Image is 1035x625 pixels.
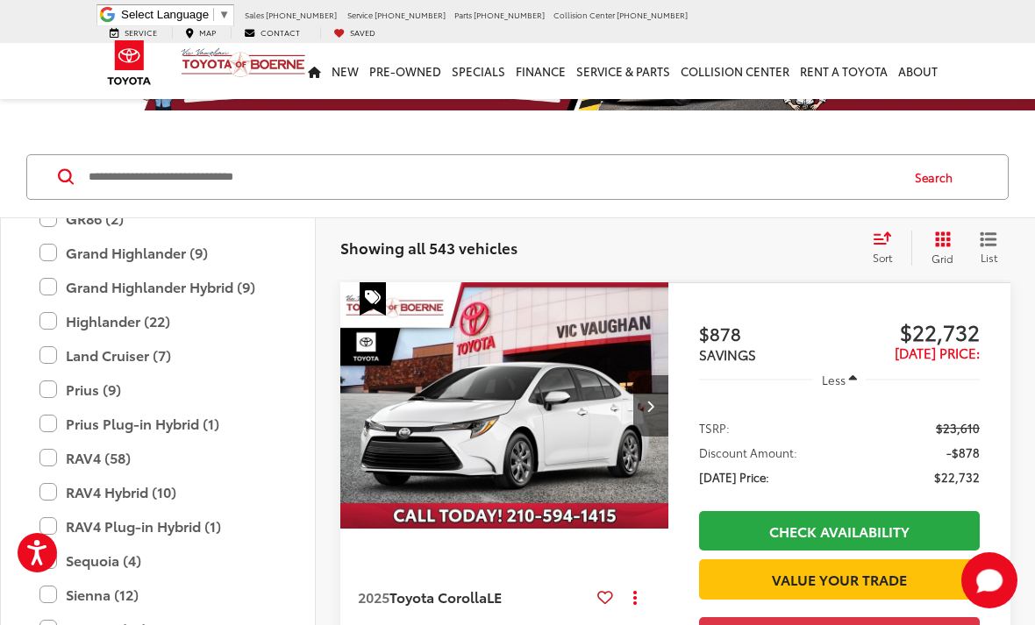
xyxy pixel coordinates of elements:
a: Service & Parts: Opens in a new tab [571,43,675,99]
button: Search [898,155,978,199]
a: Check Availability [699,511,980,550]
span: Discount Amount: [699,444,797,461]
span: SAVINGS [699,344,756,364]
a: Contact [231,27,313,39]
span: ▼ [218,8,230,21]
label: Sequoia (4) [39,545,276,576]
button: Grid View [911,231,967,266]
img: 2025 Toyota Corolla LE [339,282,670,530]
img: Toyota [96,34,162,91]
label: RAV4 Plug-in Hybrid (1) [39,511,276,542]
span: dropdown dots [633,590,637,604]
span: -$878 [946,444,980,461]
span: [PHONE_NUMBER] [617,9,688,20]
span: TSRP: [699,419,730,437]
span: Showing all 543 vehicles [340,237,517,258]
span: Less [822,372,846,387]
label: Grand Highlander Hybrid (9) [39,272,276,302]
span: LE [487,586,502,607]
a: Home [303,43,326,99]
button: Next image [633,375,668,437]
span: $22,732 [934,468,980,486]
label: Highlander (22) [39,306,276,337]
span: $22,732 [839,318,980,344]
label: Sienna (12) [39,579,276,610]
a: Rent a Toyota [795,43,893,99]
a: My Saved Vehicles [320,27,389,39]
span: Contact [261,26,300,38]
label: Prius Plug-in Hybrid (1) [39,408,276,439]
button: List View [967,231,1010,266]
span: Map [199,26,216,38]
svg: Start Chat [961,552,1017,608]
label: Grand Highlander (9) [39,238,276,268]
span: Collision Center [553,9,615,20]
a: Value Your Trade [699,559,980,599]
a: New [326,43,364,99]
button: Select sort value [864,231,911,266]
span: $878 [699,320,839,346]
button: Toggle Chat Window [961,552,1017,608]
span: $23,610 [936,419,980,437]
span: Sort [873,250,892,265]
span: 2025 [358,586,389,607]
span: Toyota Corolla [389,586,487,607]
input: Search by Make, Model, or Keyword [87,156,898,198]
a: 2025 Toyota Corolla LE2025 Toyota Corolla LE2025 Toyota Corolla LE2025 Toyota Corolla LE [339,282,670,529]
span: Service [347,9,373,20]
span: Special [360,282,386,316]
span: [PHONE_NUMBER] [266,9,337,20]
span: Grid [931,251,953,266]
label: GR86 (2) [39,203,276,234]
a: Collision Center [675,43,795,99]
span: [PHONE_NUMBER] [375,9,446,20]
span: [PHONE_NUMBER] [474,9,545,20]
a: Specials [446,43,510,99]
button: Actions [620,581,651,612]
div: 2025 Toyota Corolla LE 0 [339,282,670,529]
img: Vic Vaughan Toyota of Boerne [181,47,306,78]
span: Parts [454,9,472,20]
span: [DATE] Price: [699,468,769,486]
label: Prius (9) [39,374,276,405]
label: Land Cruiser (7) [39,340,276,371]
a: Map [172,27,229,39]
a: Service [96,27,170,39]
span: Saved [350,26,375,38]
label: RAV4 (58) [39,443,276,473]
span: ​ [213,8,214,21]
a: 2025Toyota CorollaLE [358,587,590,607]
label: RAV4 Hybrid (10) [39,477,276,508]
a: Select Language​ [121,8,230,21]
a: Pre-Owned [364,43,446,99]
span: Select Language [121,8,209,21]
a: Finance [510,43,571,99]
a: About [893,43,943,99]
span: List [980,250,997,265]
span: [DATE] Price: [895,343,980,362]
button: Less [813,364,866,395]
span: Service [125,26,157,38]
span: Sales [245,9,264,20]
